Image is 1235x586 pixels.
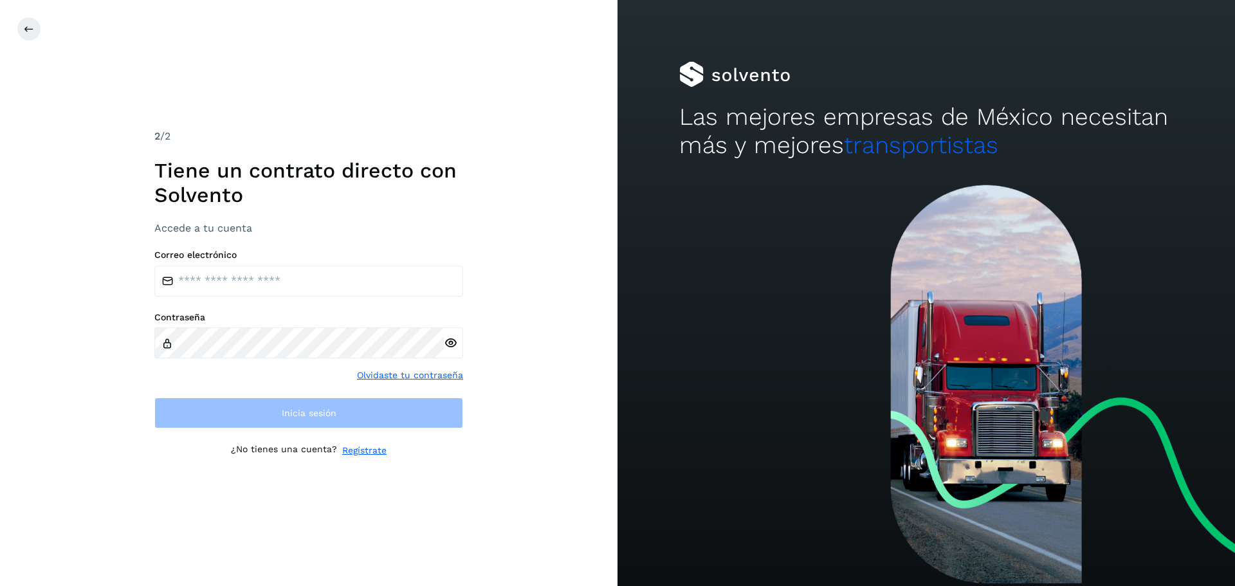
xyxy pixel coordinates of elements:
button: Inicia sesión [154,398,463,428]
div: /2 [154,129,463,144]
a: Olvidaste tu contraseña [357,369,463,382]
span: Inicia sesión [282,408,336,417]
h2: Las mejores empresas de México necesitan más y mejores [679,103,1173,160]
h3: Accede a tu cuenta [154,222,463,234]
label: Correo electrónico [154,250,463,261]
label: Contraseña [154,312,463,323]
a: Regístrate [342,444,387,457]
p: ¿No tienes una cuenta? [231,444,337,457]
span: 2 [154,130,160,142]
span: transportistas [844,131,998,159]
h1: Tiene un contrato directo con Solvento [154,158,463,208]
